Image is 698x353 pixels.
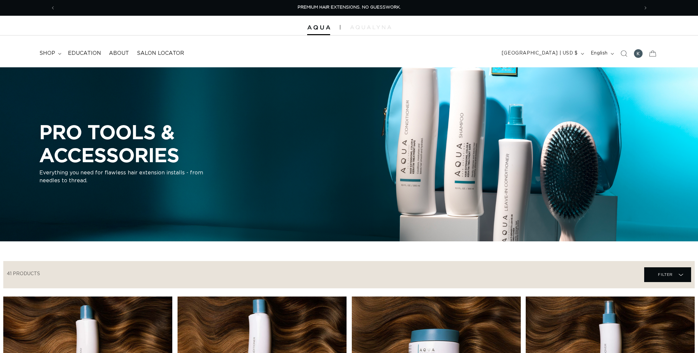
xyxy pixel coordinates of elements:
[109,50,129,57] span: About
[39,169,203,185] p: Everything you need for flawless hair extension installs - from needles to thread.
[350,25,391,29] img: aqualyna.com
[68,50,101,57] span: Education
[658,268,673,281] span: Filter
[137,50,184,57] span: Salon Locator
[46,2,60,14] button: Previous announcement
[7,272,40,276] span: 41 products
[591,50,608,57] span: English
[498,47,587,60] button: [GEOGRAPHIC_DATA] | USD $
[39,50,55,57] span: shop
[298,5,401,10] span: PREMIUM HAIR EXTENSIONS. NO GUESSWORK.
[617,46,631,61] summary: Search
[307,25,330,30] img: Aqua Hair Extensions
[644,267,691,282] summary: Filter
[502,50,578,57] span: [GEOGRAPHIC_DATA] | USD $
[105,46,133,61] a: About
[64,46,105,61] a: Education
[587,47,617,60] button: English
[39,121,289,166] h2: PRO TOOLS & ACCESSORIES
[638,2,653,14] button: Next announcement
[133,46,188,61] a: Salon Locator
[35,46,64,61] summary: shop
